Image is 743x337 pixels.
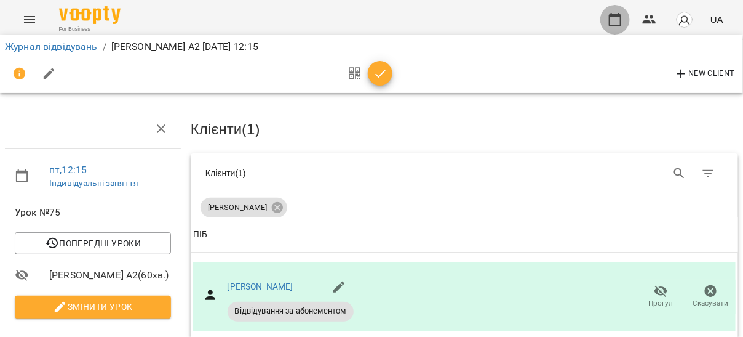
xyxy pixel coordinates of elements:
button: Прогул [636,280,686,314]
button: New Client [671,64,738,84]
div: Клієнти ( 1 ) [205,167,455,179]
span: Скасувати [693,298,729,309]
a: пт , 12:15 [49,164,87,176]
button: Menu [15,5,44,35]
a: Журнал відвідувань [5,41,98,52]
span: New Client [674,67,735,81]
button: Фільтр [694,159,723,189]
span: Попередні уроки [25,236,161,251]
span: For Business [59,25,121,33]
nav: breadcrumb [5,39,738,54]
div: ПІБ [193,227,207,242]
li: / [103,39,106,54]
button: Попередні уроки [15,232,171,254]
img: avatar_s.png [676,11,693,28]
span: [PERSON_NAME] А2 ( 60 хв. ) [49,268,171,283]
a: Індивідуальні заняття [49,178,138,188]
button: UA [705,8,728,31]
div: Table Toolbar [191,153,738,193]
a: [PERSON_NAME] [228,282,293,291]
span: Відвідування за абонементом [228,306,354,317]
button: Скасувати [686,280,736,314]
p: [PERSON_NAME] А2 [DATE] 12:15 [111,39,258,54]
span: Урок №75 [15,205,171,220]
button: Змінити урок [15,296,171,318]
span: ПІБ [193,227,736,242]
span: [PERSON_NAME] [201,202,274,213]
div: [PERSON_NAME] [201,198,287,217]
span: Змінити урок [25,299,161,314]
span: Прогул [649,298,673,309]
h3: Клієнти ( 1 ) [191,121,738,137]
button: Search [665,159,694,189]
div: Sort [193,227,207,242]
span: UA [710,13,723,26]
img: Voopty Logo [59,6,121,24]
